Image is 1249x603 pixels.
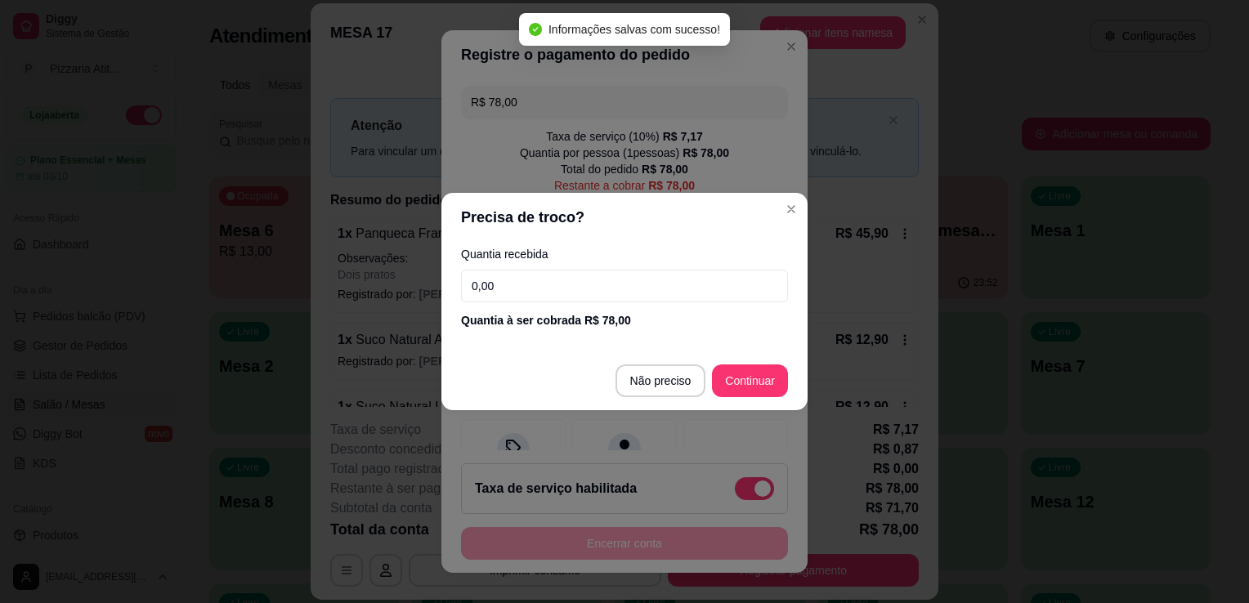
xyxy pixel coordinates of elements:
span: Informações salvas com sucesso! [548,23,720,36]
button: Close [778,196,804,222]
label: Quantia recebida [461,248,788,260]
button: Continuar [712,364,788,397]
button: Não preciso [616,364,706,397]
div: Quantia à ser cobrada R$ 78,00 [461,312,788,328]
span: check-circle [529,23,542,36]
header: Precisa de troco? [441,193,808,242]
